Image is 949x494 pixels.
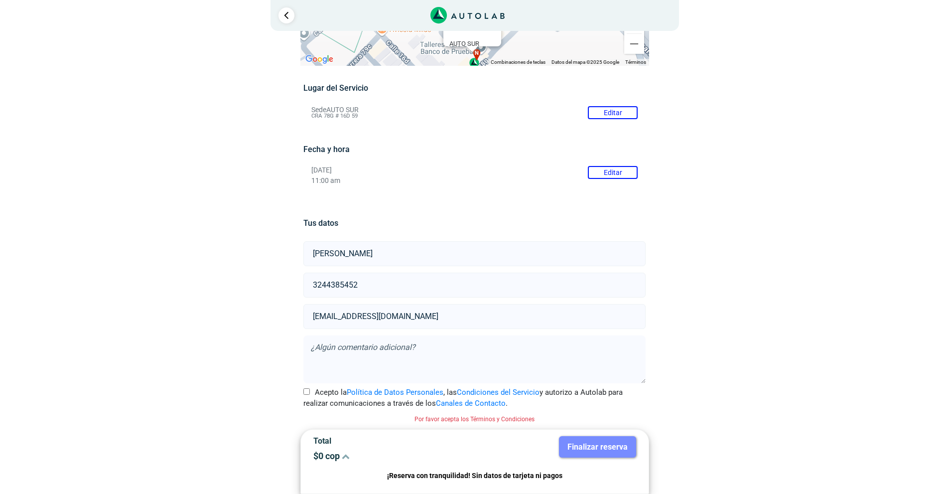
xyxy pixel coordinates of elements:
h5: Tus datos [303,218,646,228]
a: Política de Datos Personales [347,388,443,397]
small: Por favor acepta los Términos y Condiciones [414,416,535,423]
b: AUTO SUR [449,40,479,47]
input: Correo electrónico [303,304,646,329]
span: n [475,49,479,57]
a: Link al sitio de autolab [430,10,505,19]
button: Combinaciones de teclas [491,59,545,66]
a: Canales de Contacto [436,399,506,408]
a: Abre esta zona en Google Maps (se abre en una nueva ventana) [303,53,336,66]
input: Acepto laPolítica de Datos Personales, lasCondiciones del Servicioy autorizo a Autolab para reali... [303,388,310,395]
p: $ 0 cop [313,451,467,461]
a: Condiciones del Servicio [457,388,540,397]
button: Editar [588,166,638,179]
input: Nombre y apellido [303,241,646,266]
h5: Lugar del Servicio [303,83,646,93]
p: 11:00 am [311,176,638,185]
button: Cerrar [479,13,503,37]
div: CRA 78G # 16D 59 [449,40,501,55]
input: Celular [303,273,646,298]
a: Ir al paso anterior [278,7,294,23]
p: ¡Reserva con tranquilidad! Sin datos de tarjeta ni pagos [313,470,636,482]
p: [DATE] [311,166,638,174]
img: Google [303,53,336,66]
button: Reducir [624,34,644,54]
button: Finalizar reserva [559,436,636,458]
span: Datos del mapa ©2025 Google [551,59,619,65]
a: Términos (se abre en una nueva pestaña) [625,59,646,65]
p: Total [313,436,467,446]
label: Acepto la , las y autorizo a Autolab para realizar comunicaciones a través de los . [303,387,646,409]
h5: Fecha y hora [303,145,646,154]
